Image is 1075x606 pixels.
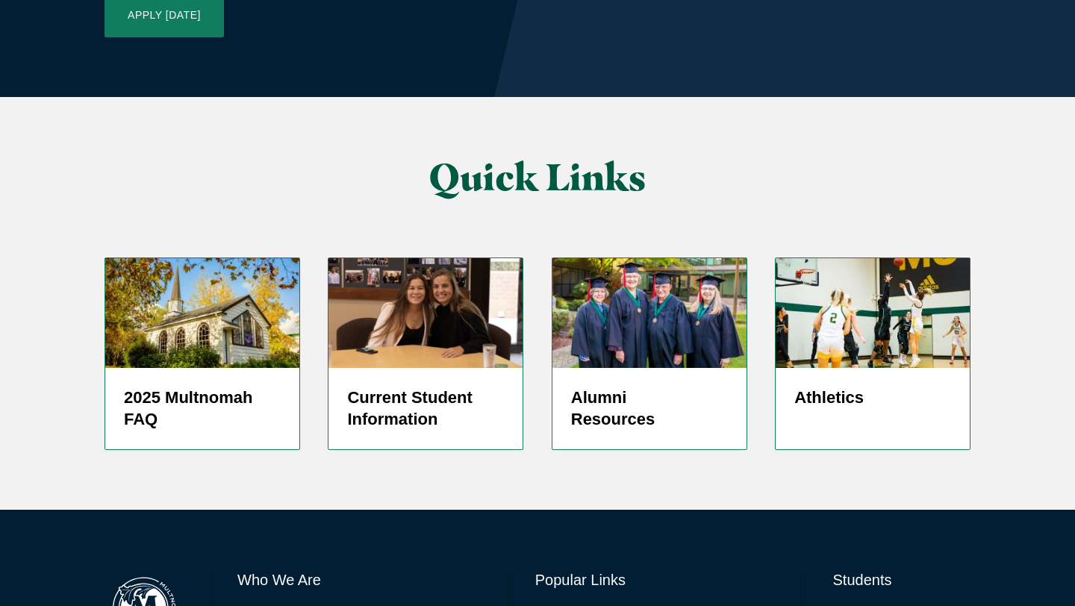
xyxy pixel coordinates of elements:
[794,387,951,409] h5: Athletics
[776,258,970,367] img: WBBALL_WEB
[105,258,299,367] img: Prayer Chapel in Fall
[237,569,481,590] h6: Who We Are
[571,387,728,431] h5: Alumni Resources
[552,257,747,450] a: 50 Year Alumni 2019 Alumni Resources
[328,258,523,367] img: screenshot-2024-05-27-at-1.37.12-pm
[254,157,822,198] h2: Quick Links
[328,257,523,450] a: screenshot-2024-05-27-at-1.37.12-pm Current Student Information
[833,569,970,590] h6: Students
[347,387,504,431] h5: Current Student Information
[535,569,779,590] h6: Popular Links
[105,257,300,450] a: Prayer Chapel in Fall 2025 Multnomah FAQ
[552,258,747,367] img: 50 Year Alumni 2019
[124,387,281,431] h5: 2025 Multnomah FAQ
[775,257,970,450] a: Women's Basketball player shooting jump shot Athletics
